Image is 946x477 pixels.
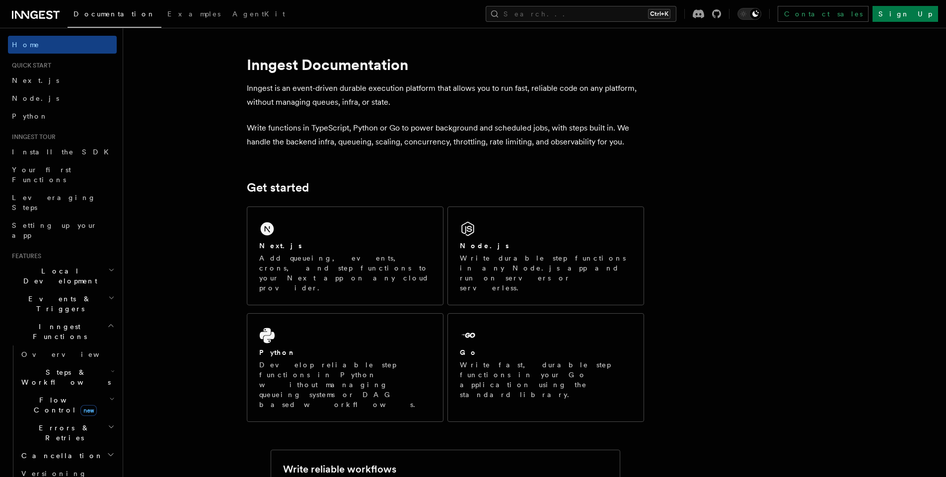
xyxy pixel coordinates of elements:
a: Install the SDK [8,143,117,161]
a: Next.jsAdd queueing, events, crons, and step functions to your Next app on any cloud provider. [247,206,443,305]
span: Quick start [8,62,51,69]
a: PythonDevelop reliable step functions in Python without managing queueing systems or DAG based wo... [247,313,443,422]
h2: Node.js [460,241,509,251]
p: Write fast, durable step functions in your Go application using the standard library. [460,360,632,400]
h2: Go [460,347,478,357]
span: Inngest Functions [8,322,107,341]
a: Get started [247,181,309,195]
p: Add queueing, events, crons, and step functions to your Next app on any cloud provider. [259,253,431,293]
span: Next.js [12,76,59,84]
button: Events & Triggers [8,290,117,318]
span: Cancellation [17,451,103,461]
a: Home [8,36,117,54]
span: Home [12,40,40,50]
h1: Inngest Documentation [247,56,644,73]
button: Cancellation [17,447,117,465]
span: new [80,405,97,416]
h2: Next.js [259,241,302,251]
p: Write functions in TypeScript, Python or Go to power background and scheduled jobs, with steps bu... [247,121,644,149]
a: Next.js [8,71,117,89]
a: Python [8,107,117,125]
a: Node.js [8,89,117,107]
button: Local Development [8,262,117,290]
button: Steps & Workflows [17,363,117,391]
p: Develop reliable step functions in Python without managing queueing systems or DAG based workflows. [259,360,431,409]
p: Inngest is an event-driven durable execution platform that allows you to run fast, reliable code ... [247,81,644,109]
span: Node.js [12,94,59,102]
span: Leveraging Steps [12,194,96,211]
span: Install the SDK [12,148,115,156]
span: Python [12,112,48,120]
h2: Python [259,347,296,357]
kbd: Ctrl+K [648,9,670,19]
span: Flow Control [17,395,109,415]
span: Events & Triggers [8,294,108,314]
a: Leveraging Steps [8,189,117,216]
a: Sign Up [873,6,938,22]
a: Overview [17,345,117,363]
span: Overview [21,350,124,358]
a: Your first Functions [8,161,117,189]
a: Documentation [68,3,161,28]
a: Node.jsWrite durable step functions in any Node.js app and run on servers or serverless. [447,206,644,305]
span: Documentation [73,10,155,18]
h2: Write reliable workflows [283,462,396,476]
span: AgentKit [232,10,285,18]
span: Errors & Retries [17,423,108,443]
button: Inngest Functions [8,318,117,345]
a: Contact sales [778,6,869,22]
button: Errors & Retries [17,419,117,447]
a: Setting up your app [8,216,117,244]
button: Toggle dark mode [737,8,761,20]
button: Search...Ctrl+K [486,6,676,22]
a: Examples [161,3,226,27]
span: Steps & Workflows [17,367,111,387]
span: Features [8,252,41,260]
span: Local Development [8,266,108,286]
p: Write durable step functions in any Node.js app and run on servers or serverless. [460,253,632,293]
a: GoWrite fast, durable step functions in your Go application using the standard library. [447,313,644,422]
span: Your first Functions [12,166,71,184]
a: AgentKit [226,3,291,27]
span: Inngest tour [8,133,56,141]
span: Setting up your app [12,221,97,239]
span: Examples [167,10,220,18]
button: Flow Controlnew [17,391,117,419]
